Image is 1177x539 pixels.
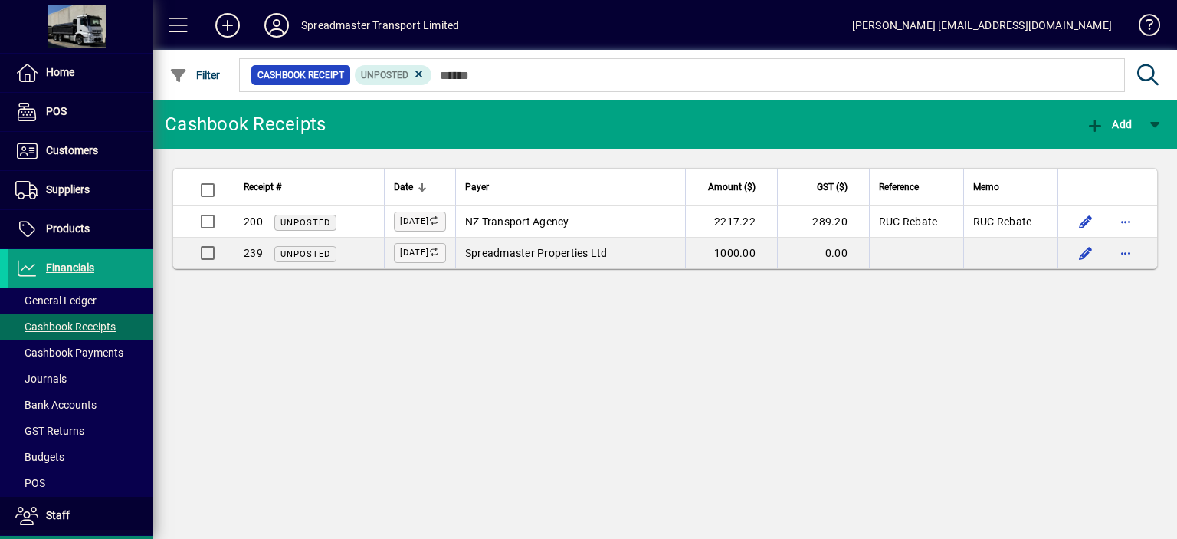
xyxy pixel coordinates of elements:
span: 239 [244,247,263,259]
div: [PERSON_NAME] [EMAIL_ADDRESS][DOMAIN_NAME] [852,13,1112,38]
button: Edit [1074,209,1098,234]
span: Customers [46,144,98,156]
label: [DATE] [394,243,446,263]
span: Bank Accounts [15,399,97,411]
a: Home [8,54,153,92]
button: More options [1113,209,1138,234]
span: Filter [169,69,221,81]
span: POS [46,105,67,117]
button: More options [1113,241,1138,265]
div: Receipt # [244,179,336,196]
div: Reference [879,179,954,196]
span: Unposted [280,218,330,228]
span: Cashbook Receipt [257,67,344,83]
span: Home [46,66,74,78]
label: [DATE] [394,212,446,232]
div: Memo [973,179,1048,196]
span: Add [1086,118,1132,130]
span: GST Returns [15,425,84,437]
a: Cashbook Receipts [8,314,153,340]
span: Cashbook Receipts [15,320,116,333]
span: 200 [244,215,263,228]
span: Journals [15,373,67,385]
button: Filter [166,61,225,89]
span: Reference [879,179,919,196]
a: Staff [8,497,153,535]
span: Staff [46,509,70,521]
a: Cashbook Payments [8,340,153,366]
a: Suppliers [8,171,153,209]
a: Budgets [8,444,153,470]
a: POS [8,93,153,131]
td: 289.20 [777,206,869,238]
a: Journals [8,366,153,392]
div: Payer [465,179,676,196]
div: Amount ($) [695,179,769,196]
div: Date [394,179,446,196]
span: Budgets [15,451,64,463]
span: RUC Rebate [973,215,1032,228]
span: GST ($) [817,179,848,196]
td: 0.00 [777,238,869,268]
span: Unposted [361,70,408,81]
div: GST ($) [787,179,861,196]
span: Receipt # [244,179,281,196]
mat-chip: Transaction status: Unposted [355,65,432,85]
span: Suppliers [46,183,90,196]
td: 1000.00 [685,238,777,268]
a: POS [8,470,153,496]
a: Knowledge Base [1127,3,1158,53]
span: Spreadmaster Properties Ltd [465,247,608,259]
a: Bank Accounts [8,392,153,418]
button: Add [203,12,252,39]
button: Edit [1074,241,1098,265]
span: POS [15,477,45,489]
a: Products [8,210,153,248]
a: Customers [8,132,153,170]
span: Payer [465,179,489,196]
span: Products [46,222,90,235]
span: Cashbook Payments [15,347,123,359]
td: 2217.22 [685,206,777,238]
span: Amount ($) [708,179,756,196]
span: Unposted [280,249,330,259]
span: RUC Rebate [879,215,938,228]
span: NZ Transport Agency [465,215,569,228]
span: Date [394,179,413,196]
a: General Ledger [8,288,153,314]
button: Add [1082,110,1136,138]
button: Profile [252,12,301,39]
div: Cashbook Receipts [165,112,326,136]
span: Memo [973,179,999,196]
div: Spreadmaster Transport Limited [301,13,459,38]
span: Financials [46,261,94,274]
span: General Ledger [15,294,97,307]
a: GST Returns [8,418,153,444]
